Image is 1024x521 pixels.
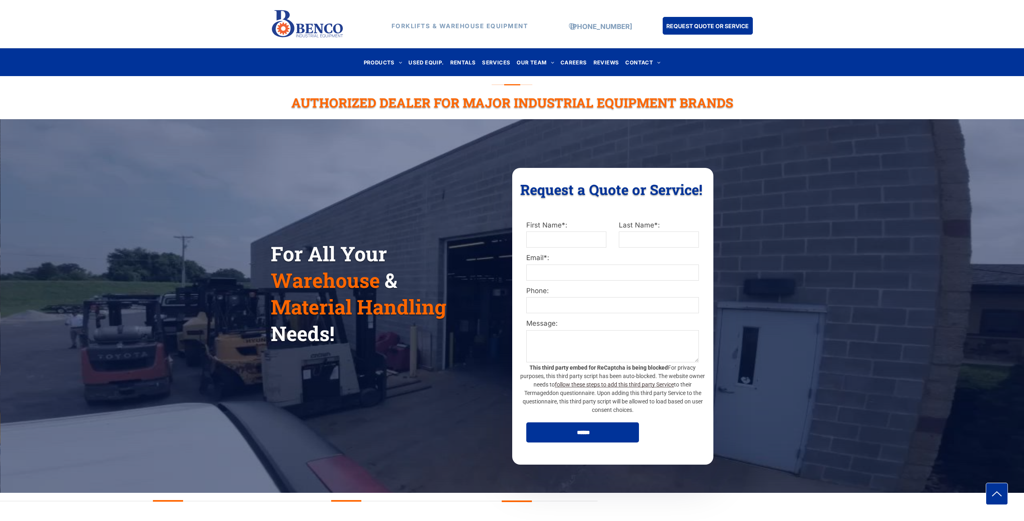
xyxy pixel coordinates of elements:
span: For privacy purposes, this third party script has been auto-blocked. The website owner needs to t... [520,364,705,413]
label: Email*: [526,253,698,263]
a: CAREERS [557,57,590,68]
label: Message: [526,318,698,329]
strong: FORKLIFTS & WAREHOUSE EQUIPMENT [391,22,528,30]
label: First Name*: [526,220,606,231]
a: [PHONE_NUMBER] [570,23,632,31]
span: & [385,267,397,294]
span: For All Your [271,240,387,267]
a: REQUEST QUOTE OR SERVICE [663,17,753,35]
a: SERVICES [479,57,513,68]
a: follow these steps to add this third party Service [555,381,674,388]
span: Authorized Dealer For Major Industrial Equipment Brands [291,94,733,111]
a: REVIEWS [590,57,622,68]
a: PRODUCTS [361,57,406,68]
span: REQUEST QUOTE OR SERVICE [666,19,749,33]
a: RENTALS [447,57,479,68]
span: Warehouse [271,267,380,294]
span: Needs! [271,320,334,347]
a: USED EQUIP. [405,57,447,68]
label: Phone: [526,286,698,296]
strong: This third party embed for ReCaptcha is being blocked [530,364,668,371]
span: Request a Quote or Service! [520,180,703,198]
span: Material Handling [271,294,446,320]
label: Last Name*: [619,220,698,231]
a: OUR TEAM [513,57,557,68]
a: CONTACT [622,57,663,68]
